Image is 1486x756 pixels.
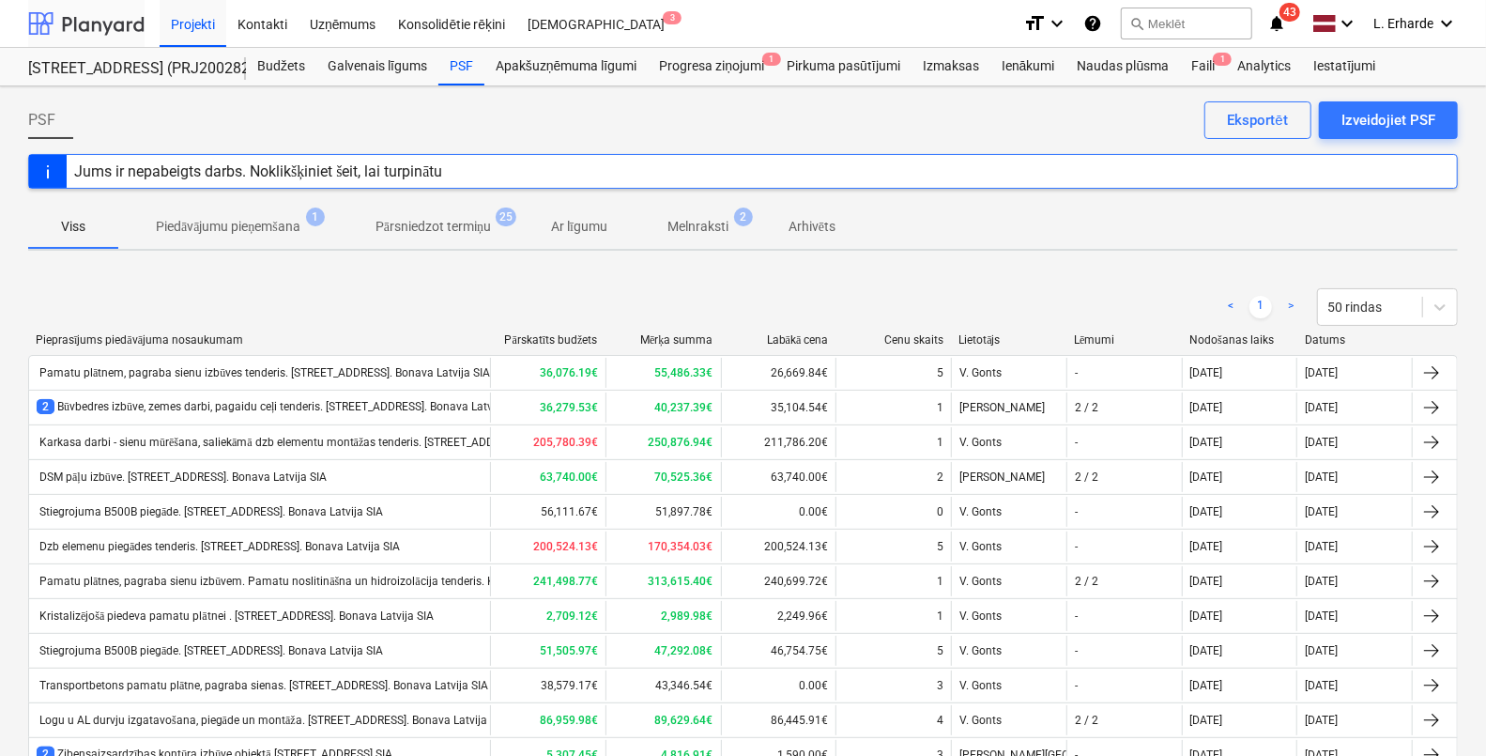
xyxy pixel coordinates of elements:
[1075,714,1098,727] div: 2 / 2
[37,679,488,693] div: Transportbetons pamatu plātne, pagraba sienas. [STREET_ADDRESS]. Bonava Latvija SIA
[721,566,836,596] div: 240,699.72€
[1219,296,1242,318] a: Previous page
[937,714,943,727] div: 4
[1392,666,1486,756] div: Chat Widget
[951,601,1066,631] div: V. Gonts
[540,644,598,657] b: 51,505.97€
[1204,101,1311,139] button: Eksportēt
[156,217,300,237] p: Piedāvājumu pieņemšana
[1305,609,1338,623] div: [DATE]
[721,427,836,457] div: 211,786.20€
[1190,644,1223,657] div: [DATE]
[498,333,598,347] div: Pārskatīts budžets
[912,48,990,85] a: Izmaksas
[721,671,836,701] div: 0.00€
[1319,101,1458,139] button: Izveidojiet PSF
[951,393,1066,423] div: [PERSON_NAME]
[37,540,400,554] div: Dzb elemenu piegādes tenderis. [STREET_ADDRESS]. Bonava Latvija SIA
[1249,296,1272,318] a: Page 1 is your current page
[540,401,598,414] b: 36,279.53€
[721,705,836,735] div: 86,445.91€
[648,48,775,85] div: Progresa ziņojumi
[540,471,598,484] b: 63,740.00€
[1190,575,1223,588] div: [DATE]
[1279,296,1302,318] a: Next page
[721,358,836,388] div: 26,669.84€
[655,401,713,414] b: 40,237.39€
[1190,436,1223,449] div: [DATE]
[1305,333,1405,347] div: Datums
[1121,8,1252,39] button: Meklēt
[937,436,943,449] div: 1
[546,609,598,623] b: 2,709.12€
[649,540,713,553] b: 170,354.03€
[1180,48,1226,85] a: Faili1
[37,714,507,728] div: Logu u AL durvju izgatavošana, piegāde un montāža. [STREET_ADDRESS]. Bonava Latvija SIA
[951,358,1066,388] div: V. Gonts
[1341,108,1435,132] div: Izveidojiet PSF
[1305,575,1338,588] div: [DATE]
[958,333,1059,347] div: Lietotājs
[51,217,96,237] p: Viss
[937,401,943,414] div: 1
[990,48,1066,85] a: Ienākumi
[1075,401,1098,414] div: 2 / 2
[789,217,835,237] p: Arhivēts
[1075,366,1078,379] div: -
[605,671,721,701] div: 43,346.54€
[1279,3,1300,22] span: 43
[1190,714,1223,727] div: [DATE]
[1373,16,1433,31] span: L. Erharde
[937,644,943,657] div: 5
[648,48,775,85] a: Progresa ziņojumi1
[37,505,383,519] div: Stiegrojuma B500B piegāde. [STREET_ADDRESS]. Bonava Latvija SIA
[1305,505,1338,518] div: [DATE]
[37,366,490,380] div: Pamatu plātnem, pagraba sienu izbūves tenderis. [STREET_ADDRESS]. Bonava Latvija SIA
[937,609,943,623] div: 1
[951,636,1066,666] div: V. Gonts
[843,333,943,347] div: Cenu skaits
[1190,471,1223,484] div: [DATE]
[316,48,438,85] a: Galvenais līgums
[937,679,943,692] div: 3
[37,399,54,414] span: 2
[246,48,316,85] a: Budžets
[540,366,598,379] b: 36,076.19€
[649,436,713,449] b: 250,876.94€
[1305,540,1338,553] div: [DATE]
[649,575,713,588] b: 313,615.40€
[1074,333,1174,347] div: Lēmumi
[1226,48,1302,85] a: Analytics
[1435,12,1458,35] i: keyboard_arrow_down
[1305,679,1338,692] div: [DATE]
[762,53,781,66] span: 1
[655,366,713,379] b: 55,486.33€
[605,497,721,527] div: 51,897.78€
[37,609,434,624] div: Kristalizējošā piedeva pamatu plātnei . [STREET_ADDRESS]. Bonava Latvija SIA
[662,609,713,623] b: 2,989.98€
[1075,609,1078,623] div: -
[1075,436,1078,449] div: -
[438,48,484,85] a: PSF
[1305,471,1338,484] div: [DATE]
[937,540,943,553] div: 5
[613,333,713,347] div: Mērķa summa
[1075,644,1078,657] div: -
[951,497,1066,527] div: V. Gonts
[490,671,605,701] div: 38,579.17€
[37,436,623,450] div: Karkasa darbi - sienu mūrēšana, saliekāmā dzb elementu montāžas tenderis. [STREET_ADDRESS]. Bonav...
[37,471,327,485] div: DSM pāļu izbūve. [STREET_ADDRESS]. Bonava Latvija SIA
[1305,366,1338,379] div: [DATE]
[37,644,383,658] div: Stiegrojuma B500B piegāde. [STREET_ADDRESS]. Bonava Latvija SIA
[1190,679,1223,692] div: [DATE]
[375,217,491,237] p: Pārsniedzot termiņu
[1046,12,1068,35] i: keyboard_arrow_down
[655,644,713,657] b: 47,292.08€
[1228,108,1288,132] div: Eksportēt
[655,471,713,484] b: 70,525.36€
[721,532,836,562] div: 200,524.13€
